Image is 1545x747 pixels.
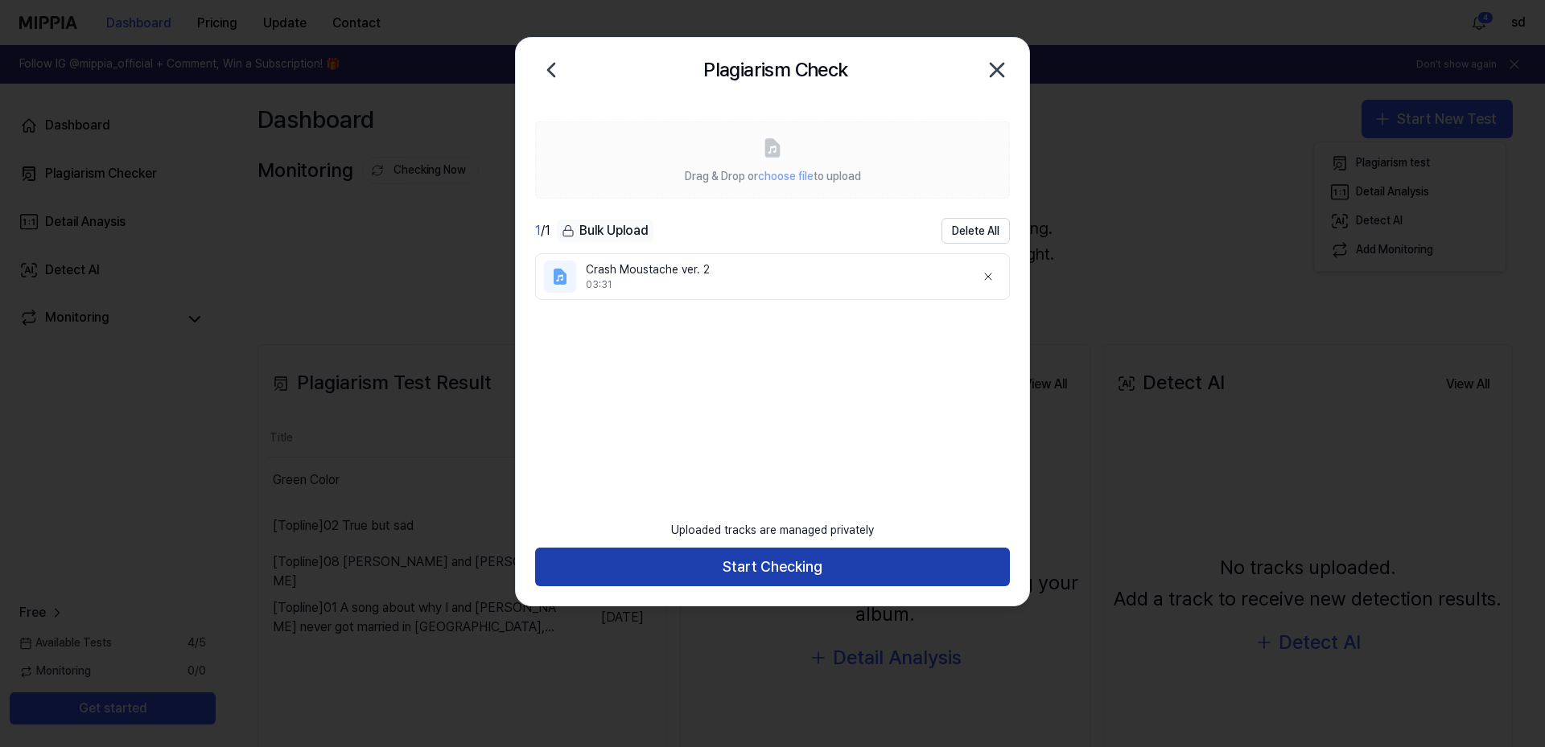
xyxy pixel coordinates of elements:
[586,278,962,292] div: 03:31
[535,548,1010,586] button: Start Checking
[758,170,814,183] span: choose file
[685,170,861,183] span: Drag & Drop or to upload
[535,223,541,238] span: 1
[586,262,962,278] div: Crash Moustache ver. 2
[557,220,653,243] button: Bulk Upload
[941,218,1010,244] button: Delete All
[557,220,653,242] div: Bulk Upload
[703,55,847,85] h2: Plagiarism Check
[535,221,550,240] div: / 1
[661,513,884,548] div: Uploaded tracks are managed privately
